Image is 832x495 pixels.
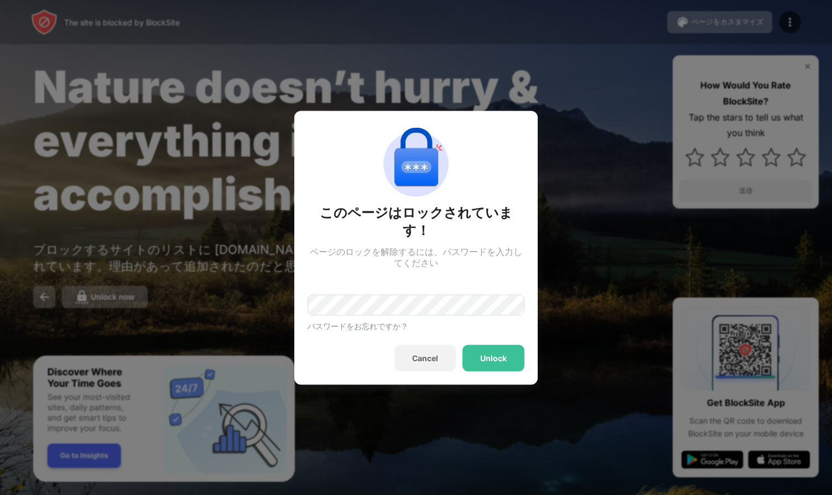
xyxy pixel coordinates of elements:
[308,204,524,239] div: このページはロックされています！
[480,353,507,362] div: Unlock
[308,321,408,331] div: パスワードをお忘れですか？
[308,246,524,268] div: ページのロックを解除するには、パスワードを入力してください
[376,124,456,204] img: password-protection.svg
[412,353,438,362] div: Cancel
